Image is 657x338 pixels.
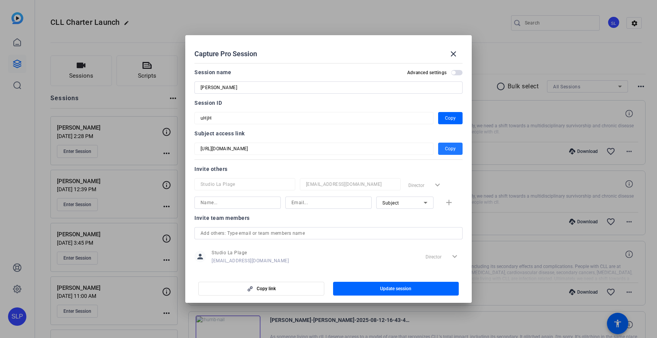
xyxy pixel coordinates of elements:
[194,164,463,174] div: Invite others
[407,70,447,76] h2: Advanced settings
[194,129,463,138] div: Subject access link
[445,114,456,123] span: Copy
[201,180,289,189] input: Name...
[257,286,276,292] span: Copy link
[194,251,206,262] mat-icon: person
[201,83,456,92] input: Enter Session Name
[201,114,427,123] input: Session OTP
[382,200,399,206] span: Subject
[438,143,463,155] button: Copy
[291,198,366,207] input: Email...
[198,282,324,296] button: Copy link
[333,282,459,296] button: Update session
[194,45,463,63] div: Capture Pro Session
[380,286,411,292] span: Update session
[445,144,456,153] span: Copy
[194,98,463,107] div: Session ID
[201,229,456,238] input: Add others: Type email or team members name
[212,258,289,264] span: [EMAIL_ADDRESS][DOMAIN_NAME]
[194,213,463,223] div: Invite team members
[212,250,289,256] span: Studio La Plage
[306,180,395,189] input: Email...
[201,144,427,153] input: Session OTP
[201,198,275,207] input: Name...
[449,49,458,58] mat-icon: close
[438,112,463,124] button: Copy
[194,68,231,77] div: Session name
